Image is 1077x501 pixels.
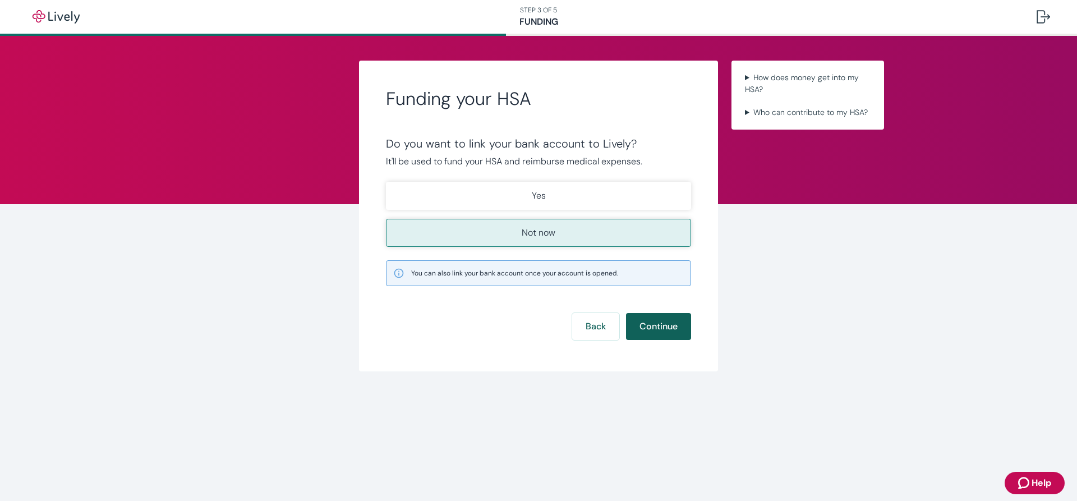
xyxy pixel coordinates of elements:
[25,10,88,24] img: Lively
[572,313,619,340] button: Back
[1018,476,1032,490] svg: Zendesk support icon
[386,182,691,210] button: Yes
[1005,472,1065,494] button: Zendesk support iconHelp
[740,104,875,121] summary: Who can contribute to my HSA?
[386,137,691,150] div: Do you want to link your bank account to Lively?
[1028,3,1059,30] button: Log out
[626,313,691,340] button: Continue
[411,268,618,278] span: You can also link your bank account once your account is opened.
[386,219,691,247] button: Not now
[386,88,691,110] h2: Funding your HSA
[740,70,875,98] summary: How does money get into my HSA?
[386,155,691,168] p: It'll be used to fund your HSA and reimburse medical expenses.
[522,226,555,240] p: Not now
[532,189,546,203] p: Yes
[1032,476,1051,490] span: Help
